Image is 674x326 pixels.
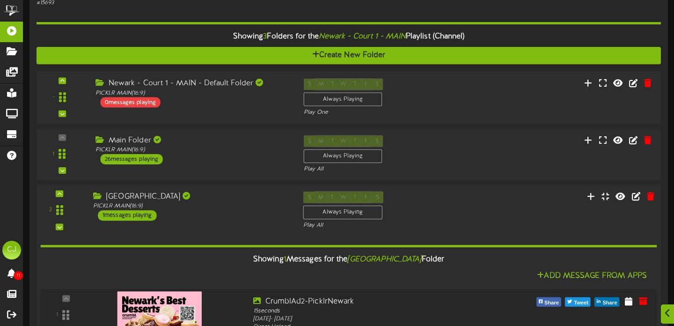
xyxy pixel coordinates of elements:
[95,146,290,154] div: PICKLR MAIN ( 16:9 )
[29,27,668,47] div: Showing Folders for the Playlist (Channel)
[304,165,446,173] div: Play All
[33,250,664,270] div: Showing Messages for the Folder
[93,202,289,210] div: PICKLR MAIN ( 16:9 )
[572,298,590,308] span: Tweet
[303,222,447,230] div: Play All
[319,32,406,41] i: Newark - Court 1 - MAIN
[37,47,661,64] button: Create New Folder
[536,297,561,307] button: Share
[100,97,160,107] div: 0 messages playing
[95,89,290,97] div: PICKLR MAIN ( 16:9 )
[534,270,650,282] button: Add Message From Apps
[253,307,496,315] div: 15 seconds
[347,256,421,264] i: [GEOGRAPHIC_DATA]
[93,192,289,202] div: [GEOGRAPHIC_DATA]
[304,92,382,106] div: Always Playing
[542,298,561,308] span: Share
[594,297,619,307] button: Share
[14,271,23,280] span: 11
[253,315,496,323] div: [DATE] - [DATE]
[304,149,382,163] div: Always Playing
[95,78,290,89] div: Newark - Court 1 - MAIN - Default Folder
[100,154,162,164] div: 26 messages playing
[263,32,267,41] span: 3
[95,135,290,146] div: Main Folder
[304,109,446,117] div: Play One
[565,297,591,307] button: Tweet
[303,206,382,220] div: Always Playing
[98,211,157,221] div: 1 messages playing
[601,298,619,308] span: Share
[284,256,286,264] span: 1
[253,296,496,307] div: CrumblAd2-PicklrNewark
[2,241,21,259] div: CJ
